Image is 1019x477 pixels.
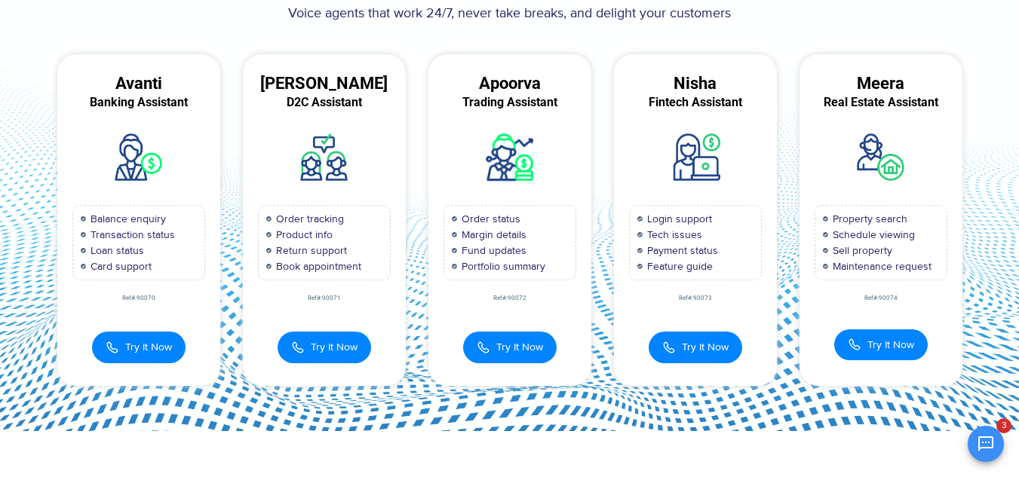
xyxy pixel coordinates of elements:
span: Schedule viewing [829,227,915,243]
button: Open chat [968,426,1004,462]
button: Try It Now [92,332,186,363]
img: Call Icon [848,338,861,351]
span: Return support [272,243,347,258]
span: Margin details [458,227,526,243]
span: Order tracking [272,211,344,227]
span: Login support [643,211,712,227]
span: Card support [87,258,152,274]
span: Property search [829,211,907,227]
div: [PERSON_NAME] [243,77,406,90]
span: Product info [272,227,333,243]
img: Call Icon [291,339,305,356]
div: D2C Assistant [243,96,406,109]
div: Ref#:90073 [614,295,777,301]
span: Transaction status [87,227,175,243]
span: Try It Now [682,339,729,355]
div: Trading Assistant [428,96,591,109]
span: Try It Now [125,339,172,355]
button: Try It Now [649,332,742,363]
div: Apoorva [428,77,591,90]
div: Avanti [57,77,220,90]
span: Sell property [829,243,892,258]
span: Loan status [87,243,144,258]
span: Try It Now [496,339,543,355]
img: Call Icon [106,339,119,356]
button: Try It Now [834,329,928,360]
span: Tech issues [643,227,702,243]
button: Try It Now [463,332,557,363]
span: Fund updates [458,243,526,258]
div: Real Estate Assistant [800,96,962,109]
span: Feature guide [643,258,713,274]
button: Try It Now [278,332,371,363]
img: Call Icon [662,339,676,356]
span: Payment status [643,243,718,258]
span: Maintenance request [829,258,932,274]
span: Try It Now [311,339,358,355]
div: Meera [800,77,962,90]
div: Ref#:90074 [800,295,962,301]
span: Try It Now [867,337,914,353]
div: Ref#:90071 [243,295,406,301]
div: Ref#:90070 [57,295,220,301]
span: Portfolio summary [458,258,545,274]
span: 3 [996,418,1011,433]
img: Call Icon [477,339,490,356]
span: Balance enquiry [87,211,166,227]
span: Book appointment [272,258,361,274]
span: Order status [458,211,520,227]
p: Voice agents that work 24/7, never take breaks, and delight your customers [46,4,974,24]
div: Banking Assistant [57,96,220,109]
div: Nisha [614,77,777,90]
div: Fintech Assistant [614,96,777,109]
div: Ref#:90072 [428,295,591,301]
